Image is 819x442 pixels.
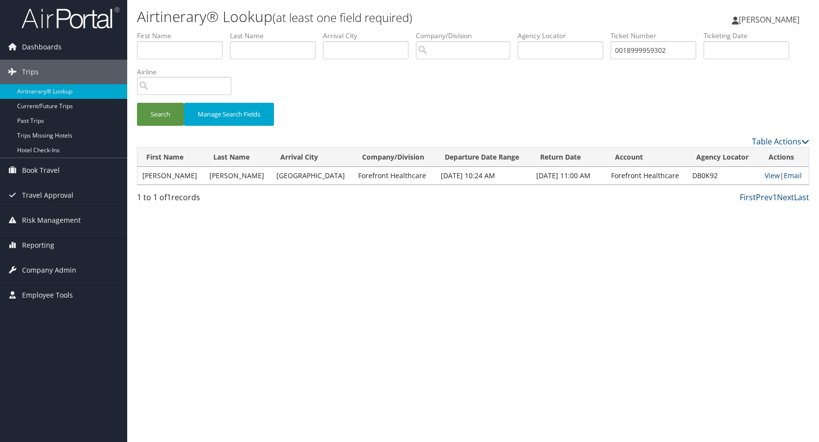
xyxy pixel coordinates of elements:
button: Manage Search Fields [184,103,274,126]
label: Airline [137,67,239,77]
th: Arrival City: activate to sort column ascending [272,148,353,167]
a: Email [784,171,802,180]
a: View [765,171,780,180]
td: [PERSON_NAME] [137,167,205,185]
span: Trips [22,60,39,84]
th: Company/Division [353,148,436,167]
label: Ticket Number [611,31,704,41]
td: [DATE] 11:00 AM [531,167,606,185]
td: [PERSON_NAME] [205,167,272,185]
a: Last [794,192,809,203]
h1: Airtinerary® Lookup [137,6,585,27]
button: Search [137,103,184,126]
td: [GEOGRAPHIC_DATA] [272,167,353,185]
span: Risk Management [22,208,81,233]
td: Forefront Healthcare [353,167,436,185]
td: Forefront Healthcare [606,167,687,185]
a: [PERSON_NAME] [732,5,809,34]
th: Actions [760,148,809,167]
a: Prev [756,192,773,203]
td: | [760,167,809,185]
a: Table Actions [752,136,809,147]
label: Arrival City [323,31,416,41]
label: Last Name [230,31,323,41]
span: Reporting [22,233,54,257]
small: (at least one field required) [273,9,412,25]
span: 1 [167,192,171,203]
th: Last Name: activate to sort column ascending [205,148,272,167]
th: First Name: activate to sort column ascending [137,148,205,167]
span: Employee Tools [22,283,73,307]
th: Agency Locator: activate to sort column ascending [687,148,760,167]
span: Company Admin [22,258,76,282]
a: First [740,192,756,203]
td: DB0K92 [687,167,760,185]
td: [DATE] 10:24 AM [436,167,531,185]
th: Account: activate to sort column ascending [606,148,687,167]
label: Agency Locator [518,31,611,41]
span: Book Travel [22,158,60,183]
label: Company/Division [416,31,518,41]
a: Next [777,192,794,203]
th: Departure Date Range: activate to sort column ascending [436,148,531,167]
img: airportal-logo.png [22,6,119,29]
th: Return Date: activate to sort column ascending [531,148,606,167]
a: 1 [773,192,777,203]
label: First Name [137,31,230,41]
span: [PERSON_NAME] [739,14,799,25]
span: Dashboards [22,35,62,59]
div: 1 to 1 of records [137,191,294,208]
label: Ticketing Date [704,31,796,41]
span: Travel Approval [22,183,73,208]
